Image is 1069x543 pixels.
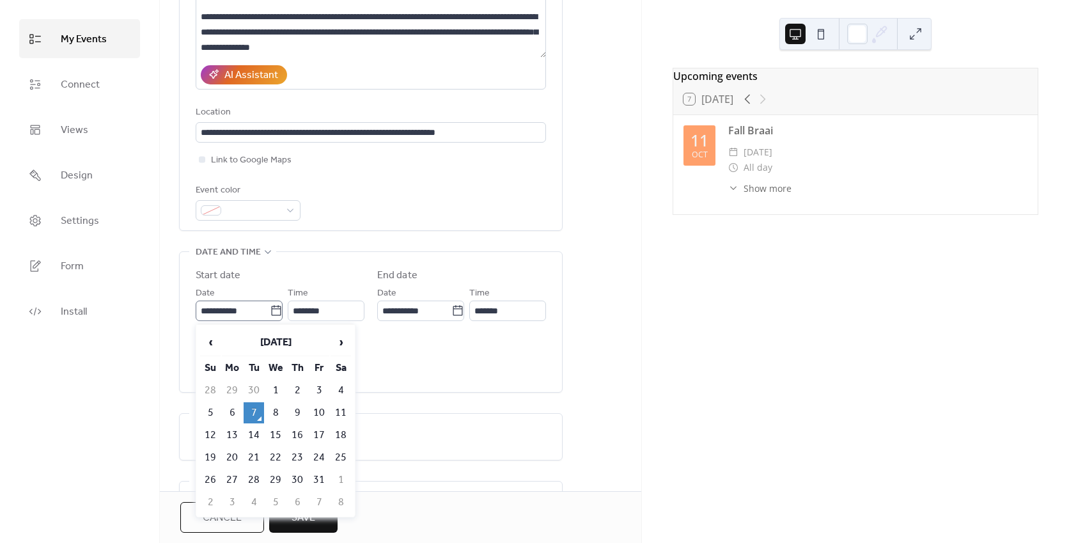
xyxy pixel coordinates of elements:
div: Start date [196,268,240,283]
span: Install [61,302,87,322]
td: 28 [200,380,221,401]
th: [DATE] [222,329,329,356]
span: Date and time [196,245,261,260]
span: My Events [61,29,107,49]
td: 29 [222,380,242,401]
td: 8 [265,402,286,423]
span: All day [744,160,772,175]
span: [DATE] [744,145,772,160]
td: 28 [244,469,264,491]
td: 5 [265,492,286,513]
span: Design [61,166,93,185]
th: Fr [309,358,329,379]
a: Connect [19,65,140,104]
td: 11 [331,402,351,423]
td: 26 [200,469,221,491]
td: 19 [200,447,221,468]
div: Upcoming events [673,68,1038,84]
div: Location [196,105,543,120]
td: 7 [309,492,329,513]
td: 20 [222,447,242,468]
button: Save [269,502,338,533]
th: Mo [222,358,242,379]
span: ‹ [201,329,220,355]
button: ​Show more [728,182,792,195]
div: AI Assistant [224,68,278,83]
td: 18 [331,425,351,446]
td: 24 [309,447,329,468]
td: 29 [265,469,286,491]
td: 2 [287,380,308,401]
td: 17 [309,425,329,446]
div: ​ [728,145,738,160]
td: 1 [265,380,286,401]
div: Oct [692,151,708,159]
div: Fall Braai [728,123,1027,138]
td: 27 [222,469,242,491]
td: 7 [244,402,264,423]
span: Date [196,286,215,301]
div: End date [377,268,417,283]
span: › [331,329,350,355]
span: Show more [744,182,792,195]
th: Tu [244,358,264,379]
td: 16 [287,425,308,446]
th: Su [200,358,221,379]
div: Event color [196,183,298,198]
td: 5 [200,402,221,423]
span: Form [61,256,84,276]
a: Install [19,292,140,331]
td: 23 [287,447,308,468]
td: 3 [222,492,242,513]
td: 30 [287,469,308,491]
td: 8 [331,492,351,513]
th: Sa [331,358,351,379]
td: 31 [309,469,329,491]
a: Design [19,155,140,194]
div: ​ [728,160,738,175]
td: 30 [244,380,264,401]
a: My Events [19,19,140,58]
div: ​ [728,182,738,195]
td: 10 [309,402,329,423]
td: 13 [222,425,242,446]
button: AI Assistant [201,65,287,84]
th: Th [287,358,308,379]
span: Connect [61,75,100,95]
span: Settings [61,211,99,231]
button: Cancel [180,502,264,533]
span: Views [61,120,88,140]
td: 21 [244,447,264,468]
td: 25 [331,447,351,468]
td: 1 [331,469,351,491]
td: 6 [222,402,242,423]
span: Link to Google Maps [211,153,292,168]
td: 3 [309,380,329,401]
span: Cancel [203,510,242,526]
td: 2 [200,492,221,513]
a: Settings [19,201,140,240]
a: Views [19,110,140,149]
td: 6 [287,492,308,513]
td: 4 [331,380,351,401]
div: 11 [691,132,708,148]
span: Time [288,286,308,301]
span: Date [377,286,396,301]
td: 4 [244,492,264,513]
span: Time [469,286,490,301]
span: Save [292,510,315,526]
a: Form [19,246,140,285]
th: We [265,358,286,379]
td: 22 [265,447,286,468]
td: 9 [287,402,308,423]
td: 15 [265,425,286,446]
td: 12 [200,425,221,446]
td: 14 [244,425,264,446]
